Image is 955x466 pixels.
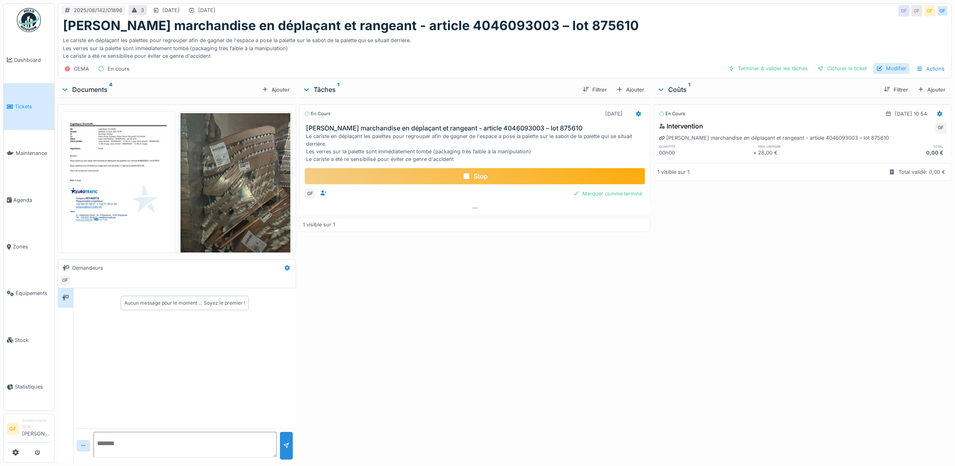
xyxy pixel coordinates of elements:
[74,6,122,14] div: 2025/08/142/01896
[935,122,947,134] div: GF
[4,177,54,223] a: Agenda
[13,243,51,250] span: Zones
[304,188,316,199] div: GF
[13,196,51,204] span: Agenda
[659,134,889,142] div: [PERSON_NAME] marchandise en déplaçant et rangeant - article 4046093003 – lot 875610
[72,264,103,272] div: Demandeurs
[15,383,51,391] span: Statistiques
[657,85,878,94] div: Coûts
[107,65,130,73] div: En cours
[913,63,948,75] div: Actions
[4,270,54,317] a: Équipements
[659,121,703,131] div: Intervention
[688,85,690,94] sup: 1
[7,417,51,443] a: GF Gestionnaire local[PERSON_NAME]
[605,110,622,118] div: [DATE]
[659,144,753,149] h6: quantité
[895,110,927,118] div: [DATE] 10:54
[7,423,19,435] li: GF
[124,299,245,307] div: Aucun message pour le moment … Soyez le premier !
[306,124,647,132] h3: [PERSON_NAME] marchandise en déplaçant et rangeant - article 4046093003 – lot 875610
[924,5,935,16] div: GF
[304,110,330,117] div: En cours
[303,221,335,228] div: 1 visible sur 1
[306,132,647,163] div: Le cariste en déplaçant les palettes pour regrouper afin de gagner de l'espace a posé la palette ...
[659,110,685,117] div: En cours
[814,63,870,74] div: Clôturer le ticket
[60,275,71,286] div: GF
[580,84,610,95] div: Filtrer
[304,168,645,185] div: Stop
[15,103,51,110] span: Tickets
[16,289,51,297] span: Équipements
[911,5,923,16] div: GF
[61,85,259,94] div: Documents
[937,5,948,16] div: GF
[613,84,647,95] div: Ajouter
[4,224,54,270] a: Zones
[4,130,54,177] a: Maintenance
[4,37,54,83] a: Dashboard
[914,84,949,95] div: Ajouter
[22,417,51,441] li: [PERSON_NAME]
[898,168,945,176] div: Total validé: 0,00 €
[657,168,689,176] div: 1 visible sur 1
[63,18,639,33] h1: [PERSON_NAME] marchandise en déplaçant et rangeant - article 4046093003 – lot 875610
[302,85,576,94] div: Tâches
[725,63,811,74] div: Terminer & valider les tâches
[74,65,89,73] div: CEMA
[259,84,293,95] div: Ajouter
[63,113,173,269] img: i8t9mrwvwvxik1jx21qcwyucxx6l
[852,144,947,149] h6: total
[16,149,51,157] span: Maintenance
[881,84,911,95] div: Filtrer
[898,5,910,16] div: GF
[14,56,51,64] span: Dashboard
[198,6,215,14] div: [DATE]
[758,144,853,149] h6: prix unitaire
[180,113,290,260] img: dho5fopnjwbovndsrcrbu9e0l8yh
[570,188,645,199] div: Marquer comme terminé
[63,33,947,60] div: Le cariste en déplaçant les palettes pour regrouper afin de gagner de l'espace a posé la palette ...
[141,6,144,14] div: 3
[109,85,112,94] sup: 4
[4,364,54,410] a: Statistiques
[873,63,910,74] div: Modifier
[659,149,753,157] div: 00h00
[753,149,758,157] div: ×
[4,83,54,130] a: Tickets
[15,336,51,344] span: Stock
[4,317,54,363] a: Stock
[852,149,947,157] div: 0,00 €
[758,149,853,157] div: 28,00 €
[162,6,180,14] div: [DATE]
[17,8,41,32] img: Badge_color-CXgf-gQk.svg
[22,417,51,430] div: Gestionnaire local
[337,85,339,94] sup: 1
